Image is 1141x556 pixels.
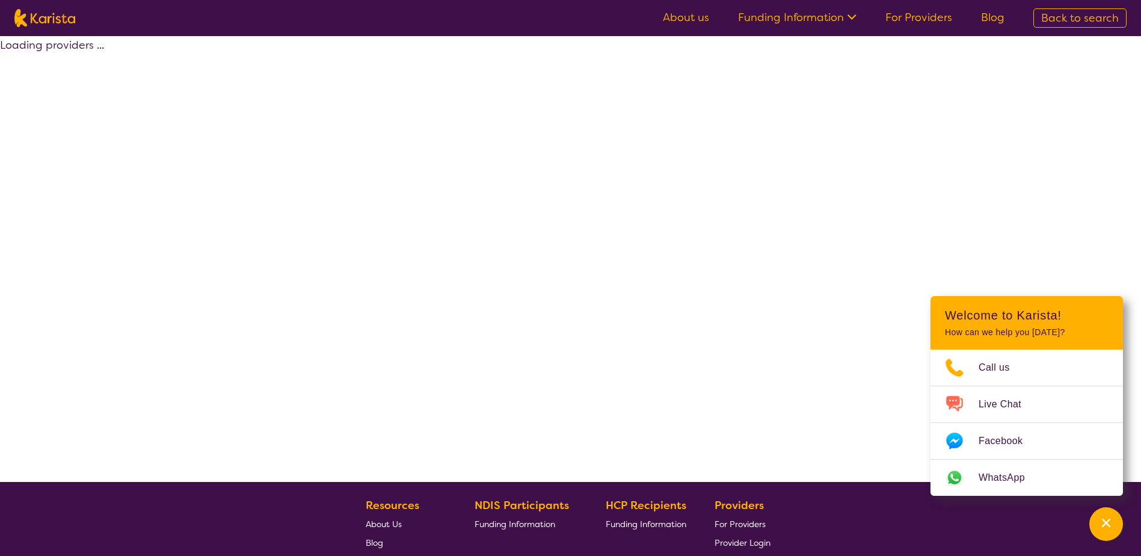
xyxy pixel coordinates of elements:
p: How can we help you [DATE]? [945,327,1109,338]
ul: Choose channel [930,350,1123,496]
a: For Providers [885,10,952,25]
span: Blog [366,537,383,548]
b: NDIS Participants [475,498,569,513]
a: For Providers [715,514,770,533]
span: Back to search [1041,11,1119,25]
b: Resources [366,498,419,513]
span: WhatsApp [979,469,1039,487]
b: Providers [715,498,764,513]
button: Channel Menu [1089,507,1123,541]
a: Blog [366,533,446,552]
span: Provider Login [715,537,770,548]
a: About us [663,10,709,25]
a: Funding Information [606,514,686,533]
a: About Us [366,514,446,533]
a: Web link opens in a new tab. [930,460,1123,496]
span: Funding Information [475,519,555,530]
b: HCP Recipients [606,498,686,513]
span: Live Chat [979,395,1036,413]
img: Karista logo [14,9,75,27]
span: Call us [979,359,1024,377]
h2: Welcome to Karista! [945,308,1109,323]
a: Funding Information [475,514,578,533]
span: Facebook [979,432,1037,450]
span: For Providers [715,519,766,530]
span: About Us [366,519,402,530]
a: Provider Login [715,533,770,552]
a: Funding Information [738,10,857,25]
a: Blog [981,10,1004,25]
span: Funding Information [606,519,686,530]
div: Channel Menu [930,296,1123,496]
a: Back to search [1033,8,1127,28]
